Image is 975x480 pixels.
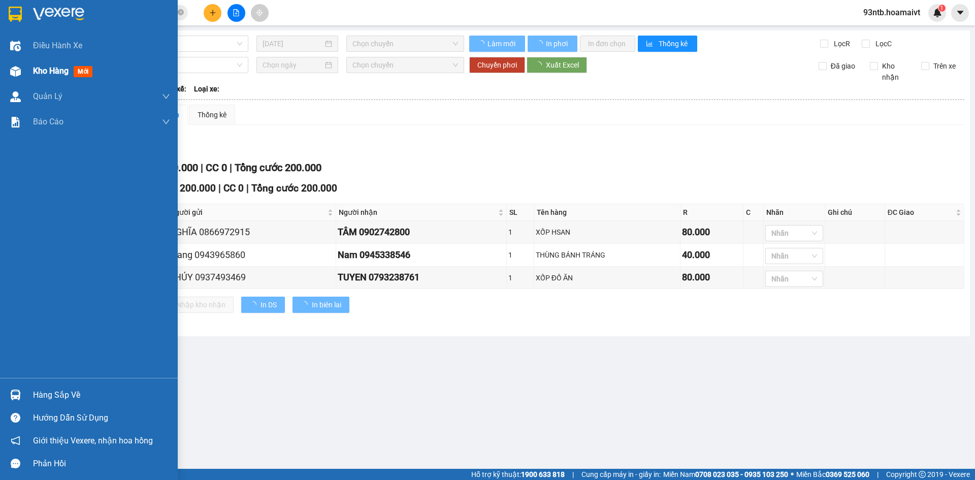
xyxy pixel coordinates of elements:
[535,61,546,69] span: loading
[878,60,914,83] span: Kho nhận
[233,9,240,16] span: file-add
[469,36,525,52] button: Làm mới
[201,162,203,174] span: |
[536,40,544,47] span: loading
[198,109,226,120] div: Thống kê
[157,297,234,313] button: Nhập kho nhận
[256,9,263,16] span: aim
[9,7,22,22] img: logo-vxr
[646,40,655,48] span: bar-chart
[521,470,565,478] strong: 1900 633 818
[165,182,216,194] span: CR 200.000
[33,115,63,128] span: Báo cáo
[10,390,21,400] img: warehouse-icon
[249,301,261,308] span: loading
[5,56,12,63] span: environment
[261,299,277,310] span: In DS
[680,204,743,221] th: R
[169,225,334,239] div: NGHĨA 0866972915
[951,4,969,22] button: caret-down
[218,182,221,194] span: |
[178,8,184,18] span: close-circle
[940,5,944,12] span: 1
[682,225,741,239] div: 80.000
[251,182,337,194] span: Tổng cước 200.000
[766,207,822,218] div: Nhãn
[338,270,505,284] div: TUYEN 0793238761
[338,225,505,239] div: TÂM 0902742800
[263,38,323,49] input: 14/09/2025
[292,297,349,313] button: In biên lai
[10,117,21,127] img: solution-icon
[169,248,334,262] div: Giang 0943965860
[871,38,893,49] span: Lọc C
[33,434,153,447] span: Giới thiệu Vexere, nhận hoa hồng
[206,162,227,174] span: CC 0
[170,207,326,218] span: Người gửi
[33,410,170,426] div: Hướng dẫn sử dụng
[855,6,928,19] span: 93ntb.hoamaivt
[209,9,216,16] span: plus
[508,249,532,261] div: 1
[162,118,170,126] span: down
[508,272,532,283] div: 1
[572,469,574,480] span: |
[169,270,334,284] div: THÚY 0937493469
[682,248,741,262] div: 40.000
[223,182,244,194] span: CC 0
[477,40,486,47] span: loading
[33,90,62,103] span: Quản Lý
[33,388,170,403] div: Hàng sắp về
[70,56,134,75] b: 154/1 Bình Giã, P 8
[5,5,147,24] li: Hoa Mai
[241,297,285,313] button: In DS
[178,9,184,15] span: close-circle
[70,43,135,54] li: VP Bình Giã
[663,469,788,480] span: Miền Nam
[536,227,678,238] div: XỐP HSAN
[11,413,20,423] span: question-circle
[682,270,741,284] div: 80.000
[638,36,697,52] button: bar-chartThống kê
[70,56,77,63] span: environment
[827,60,859,72] span: Đã giao
[938,5,946,12] sup: 1
[546,59,579,71] span: Xuất Excel
[659,38,689,49] span: Thống kê
[33,456,170,471] div: Phản hồi
[508,227,532,238] div: 1
[536,249,678,261] div: THÙNG BÁNH TRÁNG
[507,204,534,221] th: SL
[791,472,794,476] span: ⚪️
[227,4,245,22] button: file-add
[10,41,21,51] img: warehouse-icon
[826,470,869,478] strong: 0369 525 060
[487,38,517,49] span: Làm mới
[339,207,496,218] span: Người nhận
[74,66,92,77] span: mới
[877,469,879,480] span: |
[194,83,219,94] span: Loại xe:
[536,272,678,283] div: XỐP ĐỒ ĂN
[796,469,869,480] span: Miền Bắc
[5,56,68,98] b: 93 Nguyễn Thái Bình, [GEOGRAPHIC_DATA]
[352,57,458,73] span: Chọn chuyến
[919,471,926,478] span: copyright
[695,470,788,478] strong: 0708 023 035 - 0935 103 250
[830,38,852,49] span: Lọc R
[743,204,764,221] th: C
[888,207,954,218] span: ĐC Giao
[469,57,525,73] button: Chuyển phơi
[33,66,69,76] span: Kho hàng
[251,4,269,22] button: aim
[235,162,321,174] span: Tổng cước 200.000
[263,59,323,71] input: Chọn ngày
[162,92,170,101] span: down
[33,39,82,52] span: Điều hành xe
[301,301,312,308] span: loading
[580,36,635,52] button: In đơn chọn
[11,459,20,468] span: message
[204,4,221,22] button: plus
[352,36,458,51] span: Chọn chuyến
[5,43,70,54] li: VP 93 NTB Q1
